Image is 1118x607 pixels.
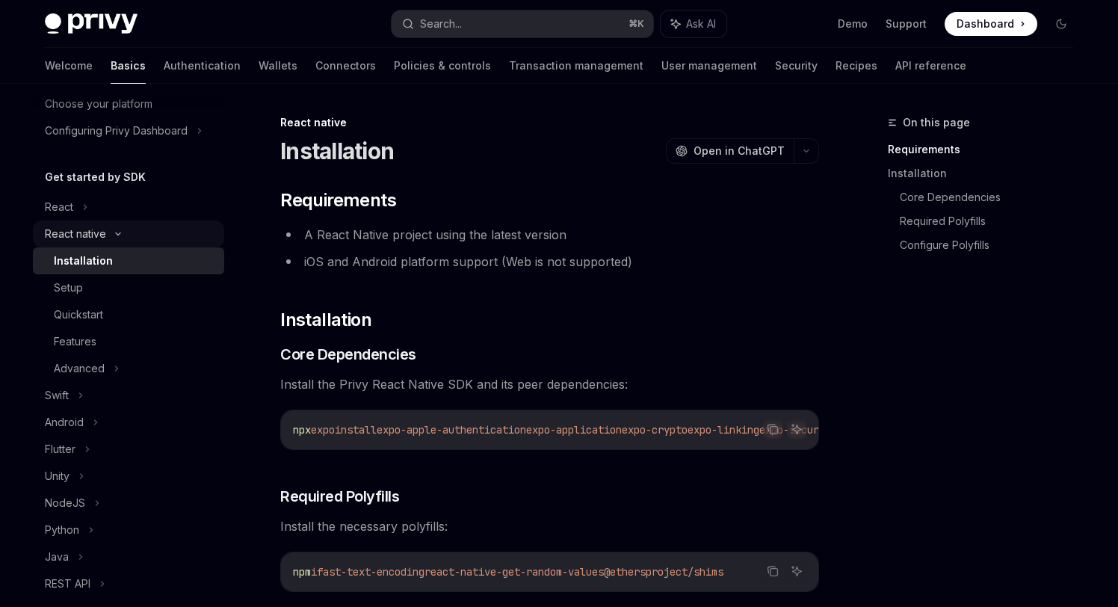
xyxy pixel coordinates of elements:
li: iOS and Android platform support (Web is not supported) [280,251,819,272]
a: Security [775,48,818,84]
div: Python [45,521,79,539]
div: Unity [45,467,70,485]
h1: Installation [280,138,394,164]
span: Requirements [280,188,396,212]
div: React [45,198,73,216]
span: expo [311,423,335,437]
span: expo-crypto [622,423,688,437]
span: npm [293,565,311,579]
span: Dashboard [957,16,1014,31]
span: ⌘ K [629,18,644,30]
button: Open in ChatGPT [666,138,794,164]
button: Copy the contents from the code block [763,419,782,439]
span: expo-linking [688,423,759,437]
button: Ask AI [787,561,806,581]
span: Core Dependencies [280,344,416,365]
a: Policies & controls [394,48,491,84]
a: Requirements [888,138,1085,161]
span: @ethersproject/shims [604,565,723,579]
div: Quickstart [54,306,103,324]
span: On this page [903,114,970,132]
div: React native [280,115,819,130]
a: Demo [838,16,868,31]
div: Swift [45,386,69,404]
div: Installation [54,252,113,270]
div: Search... [420,15,462,33]
h5: Get started by SDK [45,168,146,186]
a: Authentication [164,48,241,84]
button: Ask AI [787,419,806,439]
button: Search...⌘K [392,10,653,37]
button: Toggle dark mode [1049,12,1073,36]
div: Features [54,333,96,351]
a: Support [886,16,927,31]
div: NodeJS [45,494,85,512]
div: React native [45,225,106,243]
img: dark logo [45,13,138,34]
div: Configuring Privy Dashboard [45,122,188,140]
a: Required Polyfills [900,209,1085,233]
button: Ask AI [661,10,726,37]
div: Setup [54,279,83,297]
a: Recipes [836,48,877,84]
a: Transaction management [509,48,643,84]
a: Installation [888,161,1085,185]
a: Wallets [259,48,297,84]
a: Dashboard [945,12,1037,36]
a: Connectors [315,48,376,84]
span: Install the Privy React Native SDK and its peer dependencies: [280,374,819,395]
span: install [335,423,377,437]
span: fast-text-encoding [317,565,424,579]
span: expo-apple-authentication [377,423,526,437]
span: npx [293,423,311,437]
span: Install the necessary polyfills: [280,516,819,537]
a: Welcome [45,48,93,84]
a: Setup [33,274,224,301]
div: Advanced [54,360,105,378]
a: Installation [33,247,224,274]
a: Core Dependencies [900,185,1085,209]
a: Configure Polyfills [900,233,1085,257]
a: Quickstart [33,301,224,328]
span: Installation [280,308,371,332]
button: Copy the contents from the code block [763,561,782,581]
li: A React Native project using the latest version [280,224,819,245]
div: Java [45,548,69,566]
div: REST API [45,575,90,593]
span: Open in ChatGPT [694,144,785,158]
span: i [311,565,317,579]
a: User management [661,48,757,84]
a: API reference [895,48,966,84]
div: Flutter [45,440,75,458]
a: Basics [111,48,146,84]
a: Features [33,328,224,355]
span: expo-application [526,423,622,437]
div: Android [45,413,84,431]
span: expo-secure-store [759,423,861,437]
span: react-native-get-random-values [424,565,604,579]
span: Ask AI [686,16,716,31]
span: Required Polyfills [280,486,399,507]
